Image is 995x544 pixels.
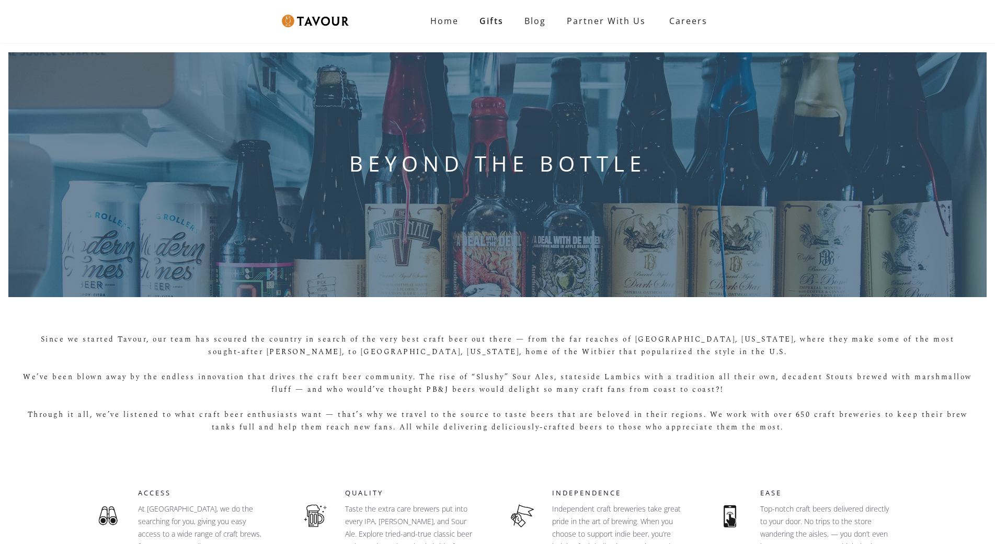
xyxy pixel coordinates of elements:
[420,10,469,31] a: Home
[22,333,973,434] h1: Since we started Tavour, our team has scoured the country in search of the very best craft beer o...
[345,488,482,498] h5: QUALITY
[349,151,646,176] h1: BEYOND THE BOTTLE
[514,10,556,31] a: Blog
[656,6,715,36] a: Careers
[430,15,459,27] strong: Home
[669,10,707,31] strong: Careers
[469,10,514,31] a: Gifts
[760,488,902,498] h5: EASE
[556,10,656,31] a: Partner with Us
[138,488,275,498] h5: ACCESS
[552,488,689,498] h5: INDEPENDENCE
